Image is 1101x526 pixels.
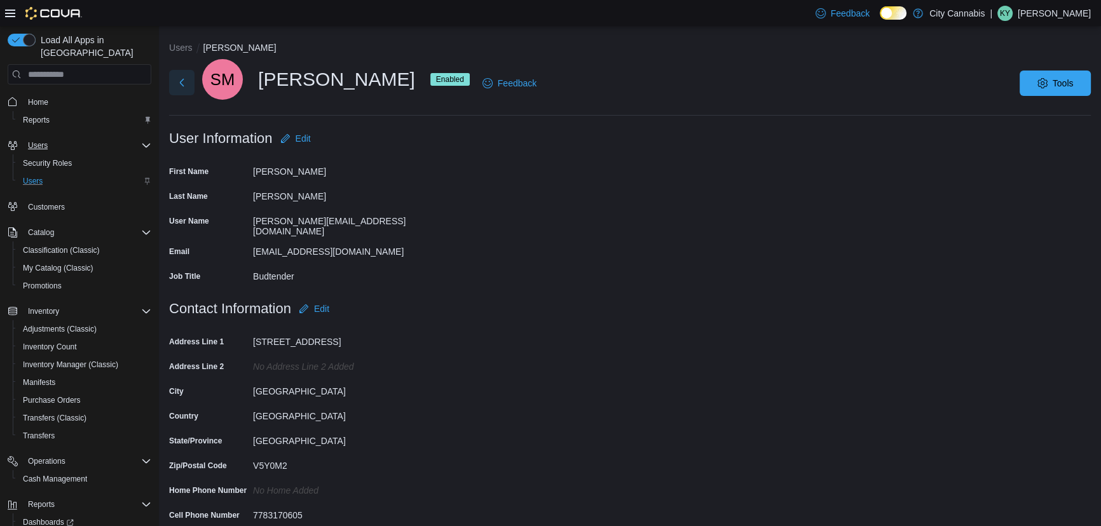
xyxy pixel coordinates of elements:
[23,199,151,215] span: Customers
[23,93,151,109] span: Home
[23,413,86,423] span: Transfers (Classic)
[23,158,72,168] span: Security Roles
[23,454,151,469] span: Operations
[253,381,423,396] div: [GEOGRAPHIC_DATA]
[13,470,156,488] button: Cash Management
[169,70,195,95] button: Next
[23,225,59,240] button: Catalog
[169,436,222,446] label: State/Province
[13,338,156,356] button: Inventory Count
[23,138,151,153] span: Users
[13,154,156,172] button: Security Roles
[18,156,77,171] a: Security Roles
[18,112,55,128] a: Reports
[23,245,100,255] span: Classification (Classic)
[23,497,60,512] button: Reports
[28,456,65,466] span: Operations
[28,499,55,509] span: Reports
[253,241,423,257] div: [EMAIL_ADDRESS][DOMAIN_NAME]
[18,243,105,258] a: Classification (Classic)
[880,6,906,20] input: Dark Mode
[3,224,156,241] button: Catalog
[23,377,55,388] span: Manifests
[18,393,151,408] span: Purchase Orders
[23,225,151,240] span: Catalog
[13,391,156,409] button: Purchase Orders
[275,126,316,151] button: Edit
[18,156,151,171] span: Security Roles
[253,406,423,421] div: [GEOGRAPHIC_DATA]
[23,115,50,125] span: Reports
[23,199,70,215] a: Customers
[169,461,227,471] label: Zip/Postal Code
[13,427,156,445] button: Transfers
[23,304,64,319] button: Inventory
[169,510,240,520] label: Cell Phone Number
[28,97,48,107] span: Home
[13,277,156,295] button: Promotions
[18,173,151,189] span: Users
[18,321,102,337] a: Adjustments (Classic)
[18,278,151,293] span: Promotions
[23,138,53,153] button: Users
[18,173,48,189] a: Users
[18,357,151,372] span: Inventory Manager (Classic)
[169,131,273,146] h3: User Information
[477,71,542,96] a: Feedback
[253,505,423,520] div: 7783170605
[253,356,423,372] div: No Address Line 2 added
[13,320,156,338] button: Adjustments (Classic)
[18,339,82,354] a: Inventory Count
[294,296,334,321] button: Edit
[253,431,423,446] div: [GEOGRAPHIC_DATA]
[296,132,311,145] span: Edit
[810,1,875,26] a: Feedback
[929,6,985,21] p: City Cannabis
[18,375,60,390] a: Manifests
[210,59,235,100] span: SM
[990,6,992,21] p: |
[23,324,97,334] span: Adjustments (Classic)
[28,140,48,151] span: Users
[1000,6,1010,21] span: KY
[169,43,193,53] button: Users
[28,202,65,212] span: Customers
[253,266,423,281] div: Budtender
[169,301,291,316] h3: Contact Information
[169,411,198,421] label: Country
[18,428,151,443] span: Transfers
[3,496,156,513] button: Reports
[25,7,82,20] img: Cova
[13,409,156,427] button: Transfers (Classic)
[169,246,189,257] label: Email
[28,306,59,316] span: Inventory
[1018,6,1091,21] p: [PERSON_NAME]
[3,198,156,216] button: Customers
[23,395,81,405] span: Purchase Orders
[3,92,156,111] button: Home
[13,241,156,259] button: Classification (Classic)
[18,410,151,426] span: Transfers (Classic)
[169,216,209,226] label: User Name
[13,374,156,391] button: Manifests
[23,95,53,110] a: Home
[23,497,151,512] span: Reports
[13,111,156,129] button: Reports
[3,137,156,154] button: Users
[23,342,77,352] span: Inventory Count
[169,361,224,372] label: Address Line 2
[18,375,151,390] span: Manifests
[18,321,151,337] span: Adjustments (Classic)
[23,474,87,484] span: Cash Management
[18,260,99,276] a: My Catalog (Classic)
[253,186,423,201] div: [PERSON_NAME]
[1020,71,1091,96] button: Tools
[23,176,43,186] span: Users
[23,431,55,441] span: Transfers
[169,386,184,396] label: City
[18,112,151,128] span: Reports
[253,480,423,496] div: No Home added
[18,410,92,426] a: Transfers (Classic)
[314,302,329,315] span: Edit
[23,360,118,370] span: Inventory Manager (Classic)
